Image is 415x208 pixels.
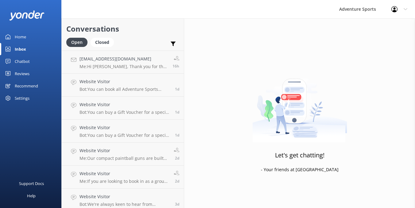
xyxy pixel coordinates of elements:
img: yonder-white-logo.png [9,10,45,21]
p: Bot: You can buy a Gift Voucher for a specific activity at this link: [URL][DOMAIN_NAME] [80,133,170,138]
span: Sep 10 2025 09:22am (UTC +01:00) Europe/London [175,156,179,161]
div: Support Docs [19,177,44,190]
h4: Website Visitor [80,170,169,177]
div: Recommend [15,80,38,92]
p: - Your friends at [GEOGRAPHIC_DATA] [261,166,339,173]
span: Sep 08 2025 04:25pm (UTC +01:00) Europe/London [175,202,179,207]
a: Website VisitorMe:If you are looking to book in as a group then a single voucher will be easier b... [62,166,184,189]
a: Open [66,39,91,45]
span: Sep 10 2025 04:11pm (UTC +01:00) Europe/London [175,133,179,138]
p: Me: Hi [PERSON_NAME], Thank you for the enquiry regarding proof of age. A photo of a passport is ... [80,64,168,69]
div: Home [15,31,26,43]
div: Settings [15,92,29,104]
span: Sep 10 2025 07:39pm (UTC +01:00) Europe/London [175,110,179,115]
a: Website VisitorBot:You can buy a Gift Voucher for a specific activity at this link: [URL][DOMAIN_... [62,120,184,143]
p: Me: If you are looking to book in as a group then a single voucher will be easier but if the indi... [80,179,169,184]
span: Sep 11 2025 08:38pm (UTC +01:00) Europe/London [173,64,179,69]
h4: Website Visitor [80,124,170,131]
h4: Website Visitor [80,147,169,154]
div: Open [66,38,87,47]
h4: Website Visitor [80,101,170,108]
div: Closed [91,38,114,47]
a: Website VisitorBot:You can buy a Gift Voucher for a specific activity online at the following lin... [62,97,184,120]
span: Sep 11 2025 08:39am (UTC +01:00) Europe/London [175,87,179,92]
div: Inbox [15,43,26,55]
a: Closed [91,39,117,45]
h3: Let's get chatting! [275,150,324,160]
div: Help [27,190,36,202]
h4: [EMAIL_ADDRESS][DOMAIN_NAME] [80,56,168,62]
div: Chatbot [15,55,30,67]
p: Bot: You can buy a Gift Voucher for a specific activity online at the following link: [URL][DOMAI... [80,110,170,115]
p: Bot: You can book all Adventure Sports activity packages online at: [URL][DOMAIN_NAME]. Options i... [80,87,170,92]
div: Reviews [15,67,29,80]
h2: Conversations [66,23,179,35]
h4: Website Visitor [80,193,170,200]
p: Bot: We're always keen to hear from enthusiastic people who’d like to join the Adventure Sports t... [80,202,170,207]
a: Website VisitorMe:Our compact paintball guns are built from lightweight materials, making them ea... [62,143,184,166]
h4: Website Visitor [80,78,170,85]
span: Sep 10 2025 09:21am (UTC +01:00) Europe/London [175,179,179,184]
img: artwork of a man stealing a conversation from at giant smartphone [252,66,347,142]
a: [EMAIL_ADDRESS][DOMAIN_NAME]Me:Hi [PERSON_NAME], Thank you for the enquiry regarding proof of age... [62,51,184,74]
a: Website VisitorBot:You can book all Adventure Sports activity packages online at: [URL][DOMAIN_NA... [62,74,184,97]
p: Me: Our compact paintball guns are built from lightweight materials, making them easy to hold and... [80,156,169,161]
